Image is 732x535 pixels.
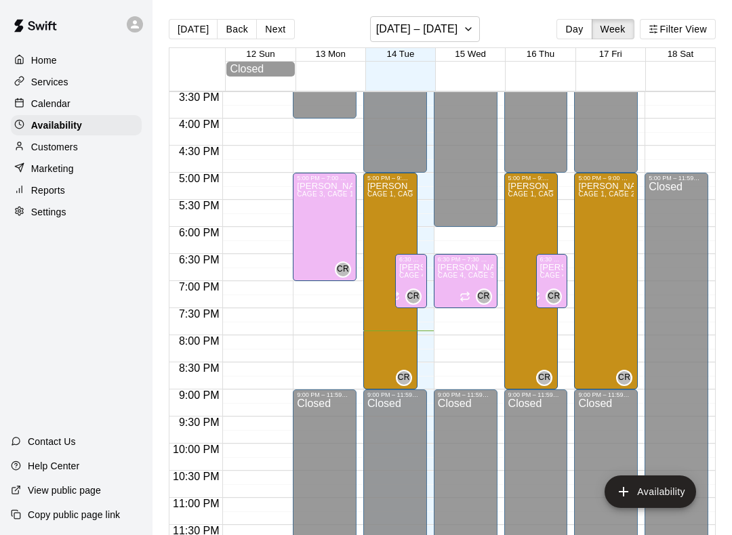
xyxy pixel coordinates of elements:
[176,200,223,211] span: 5:30 PM
[599,49,622,59] button: 17 Fri
[176,416,223,428] span: 9:30 PM
[438,391,493,398] div: 9:00 PM – 11:59 PM
[28,484,101,497] p: View public page
[169,498,222,509] span: 11:00 PM
[387,49,415,59] button: 14 Tue
[176,119,223,130] span: 4:00 PM
[363,173,418,389] div: 5:00 PM – 9:00 PM: Available
[176,389,223,401] span: 9:00 PM
[31,162,74,175] p: Marketing
[31,75,68,89] p: Services
[31,97,70,110] p: Calendar
[176,91,223,103] span: 3:30 PM
[31,205,66,219] p: Settings
[11,93,142,114] a: Calendar
[578,175,634,181] div: 5:00 PM – 9:00 PM
[176,335,223,347] span: 8:00 PM
[370,16,481,42] button: [DATE] – [DATE]
[176,281,223,293] span: 7:00 PM
[230,63,291,75] div: Closed
[176,227,223,238] span: 6:00 PM
[176,308,223,320] span: 7:30 PM
[540,256,564,263] div: 6:30 PM – 7:30 PM
[28,459,79,473] p: Help Center
[11,180,142,200] a: Reports
[176,173,223,184] span: 5:00 PM
[395,254,427,308] div: 6:30 PM – 7:30 PM: Available
[618,371,630,385] span: CR
[508,391,564,398] div: 9:00 PM – 11:59 PM
[546,288,562,305] div: Carlos Roberto
[11,158,142,179] a: Marketing
[540,272,597,279] span: CAGE 4, CAGE 3
[478,290,490,303] span: CR
[169,471,222,482] span: 10:30 PM
[31,140,78,154] p: Customers
[574,173,638,389] div: 5:00 PM – 9:00 PM: Available
[640,19,716,39] button: Filter View
[605,475,696,508] button: add
[217,19,257,39] button: Back
[11,50,142,70] div: Home
[399,272,456,279] span: CAGE 4, CAGE 3
[367,190,546,198] span: CAGE 1, CAGE 2, CAGE 3, FIELD 1, FIELD 2, CAGE 4
[649,175,704,181] div: 5:00 PM – 11:59 PM
[176,254,223,265] span: 6:30 PM
[31,53,57,67] p: Home
[455,49,486,59] button: 15 Wed
[578,391,634,398] div: 9:00 PM – 11:59 PM
[11,72,142,92] a: Services
[527,49,554,59] button: 16 Thu
[11,115,142,135] a: Availability
[11,202,142,222] a: Settings
[297,175,352,181] div: 5:00 PM – 7:00 PM
[556,19,592,39] button: Day
[297,190,384,198] span: CAGE 3, CAGE 1, CAGE 2
[592,19,634,39] button: Week
[396,370,412,386] div: Cassie Roberto
[31,119,82,132] p: Availability
[367,391,423,398] div: 9:00 PM – 11:59 PM
[176,146,223,157] span: 4:30 PM
[315,49,345,59] button: 13 Mon
[548,290,560,303] span: CR
[11,137,142,157] a: Customers
[399,256,423,263] div: 6:30 PM – 7:30 PM
[246,49,274,59] button: 12 Sun
[508,190,687,198] span: CAGE 1, CAGE 2, CAGE 3, FIELD 1, FIELD 2, CAGE 4
[438,272,495,279] span: CAGE 4, CAGE 3
[376,20,458,39] h6: [DATE] – [DATE]
[460,291,470,302] span: Recurring availability
[367,175,413,181] div: 5:00 PM – 9:00 PM
[438,256,493,263] div: 6:30 PM – 7:30 PM
[405,288,422,305] div: Carlos Roberto
[538,371,550,385] span: CR
[668,49,694,59] span: 18 Sat
[256,19,294,39] button: Next
[169,444,222,455] span: 10:00 PM
[31,184,65,197] p: Reports
[398,371,410,385] span: CR
[169,19,218,39] button: [DATE]
[28,435,76,448] p: Contact Us
[616,370,632,386] div: Cassie Roberto
[536,254,568,308] div: 6:30 PM – 7:30 PM: Available
[337,263,349,276] span: CR
[504,173,558,389] div: 5:00 PM – 9:00 PM: Available
[335,261,351,278] div: Carlos Roberto
[407,290,420,303] span: CR
[536,370,552,386] div: Cassie Roberto
[293,173,357,281] div: 5:00 PM – 7:00 PM: Available
[297,391,352,398] div: 9:00 PM – 11:59 PM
